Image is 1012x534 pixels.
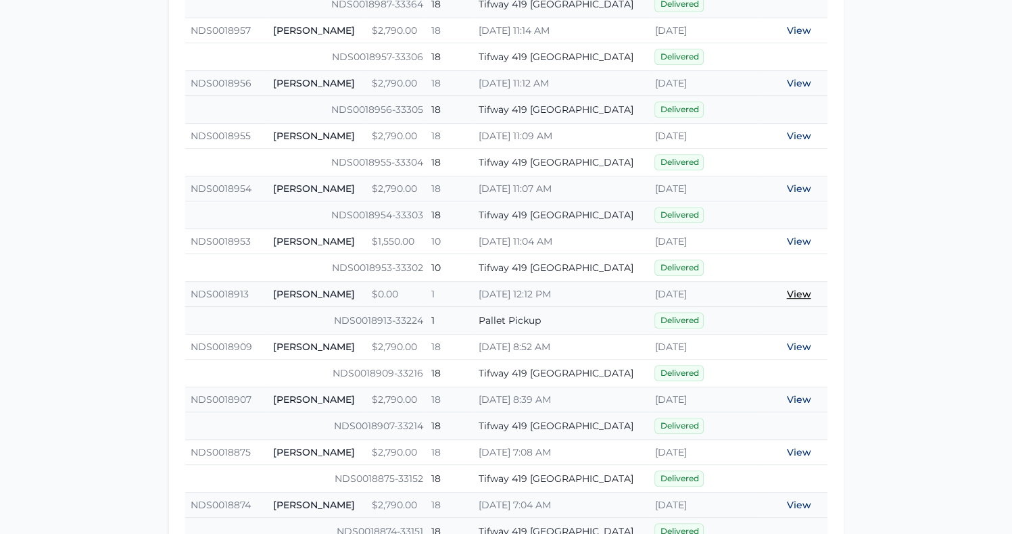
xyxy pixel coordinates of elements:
td: Tifway 419 [GEOGRAPHIC_DATA] [473,149,649,176]
td: NDS0018955-33304 [185,149,427,176]
td: 18 [426,335,473,360]
td: 10 [426,229,473,254]
td: 18 [426,440,473,465]
td: NDS0018953-33302 [185,254,427,282]
td: $2,790.00 [366,176,426,201]
td: Tifway 419 [GEOGRAPHIC_DATA] [473,201,649,229]
td: 10 [426,254,473,282]
td: [DATE] 11:04 AM [473,229,649,254]
td: [DATE] [649,124,757,149]
td: [PERSON_NAME] [268,18,366,43]
a: NDS0018954 [191,183,251,195]
td: [PERSON_NAME] [268,71,366,96]
td: NDS0018957-33306 [185,43,427,71]
td: $2,790.00 [366,124,426,149]
td: 18 [426,18,473,43]
span: Delivered [654,101,704,118]
a: View [787,393,811,406]
td: [DATE] [649,71,757,96]
span: Delivered [654,49,704,65]
span: Delivered [654,418,704,434]
td: Tifway 419 [GEOGRAPHIC_DATA] [473,412,649,440]
a: View [787,341,811,353]
td: [PERSON_NAME] [268,282,366,307]
td: $2,790.00 [366,71,426,96]
td: [DATE] 8:52 AM [473,335,649,360]
td: 18 [426,493,473,518]
a: View [787,235,811,247]
td: Tifway 419 [GEOGRAPHIC_DATA] [473,465,649,493]
td: $1,550.00 [366,229,426,254]
td: [DATE] [649,335,757,360]
td: $2,790.00 [366,335,426,360]
td: [PERSON_NAME] [268,493,366,518]
td: NDS0018875-33152 [185,465,427,493]
span: Delivered [654,470,704,487]
td: [PERSON_NAME] [268,229,366,254]
td: [PERSON_NAME] [268,335,366,360]
td: Tifway 419 [GEOGRAPHIC_DATA] [473,43,649,71]
span: Delivered [654,312,704,329]
a: View [787,24,811,37]
td: [DATE] 12:12 PM [473,282,649,307]
a: NDS0018956 [191,77,251,89]
td: 18 [426,412,473,440]
td: [PERSON_NAME] [268,176,366,201]
td: 18 [426,465,473,493]
td: 1 [426,307,473,335]
td: $2,790.00 [366,493,426,518]
a: NDS0018913 [191,288,249,300]
td: [DATE] [649,440,757,465]
a: NDS0018909 [191,341,252,353]
a: View [787,77,811,89]
a: View [787,288,811,300]
td: 18 [426,201,473,229]
td: $2,790.00 [366,440,426,465]
td: $2,790.00 [366,387,426,412]
td: [DATE] 8:39 AM [473,387,649,412]
td: 18 [426,96,473,124]
span: Delivered [654,154,704,170]
td: $2,790.00 [366,18,426,43]
a: View [787,499,811,511]
td: Tifway 419 [GEOGRAPHIC_DATA] [473,96,649,124]
td: [DATE] [649,229,757,254]
a: NDS0018907 [191,393,251,406]
span: Delivered [654,207,704,223]
td: Tifway 419 [GEOGRAPHIC_DATA] [473,254,649,282]
td: 18 [426,124,473,149]
td: [DATE] 11:09 AM [473,124,649,149]
a: NDS0018875 [191,446,251,458]
td: [DATE] 11:14 AM [473,18,649,43]
td: Pallet Pickup [473,307,649,335]
td: NDS0018907-33214 [185,412,427,440]
td: NDS0018909-33216 [185,360,427,387]
td: [PERSON_NAME] [268,387,366,412]
td: 18 [426,176,473,201]
td: 18 [426,387,473,412]
td: NDS0018913-33224 [185,307,427,335]
td: [DATE] 11:12 AM [473,71,649,96]
td: [DATE] [649,282,757,307]
td: 1 [426,282,473,307]
td: 18 [426,43,473,71]
td: NDS0018956-33305 [185,96,427,124]
td: [DATE] 11:07 AM [473,176,649,201]
td: 18 [426,71,473,96]
span: Delivered [654,365,704,381]
td: [DATE] [649,176,757,201]
td: [DATE] [649,493,757,518]
a: View [787,130,811,142]
td: [PERSON_NAME] [268,124,366,149]
td: [PERSON_NAME] [268,440,366,465]
a: View [787,446,811,458]
a: NDS0018957 [191,24,251,37]
td: [DATE] 7:08 AM [473,440,649,465]
td: Tifway 419 [GEOGRAPHIC_DATA] [473,360,649,387]
a: NDS0018874 [191,499,251,511]
td: $0.00 [366,282,426,307]
span: Delivered [654,260,704,276]
a: View [787,183,811,195]
td: [DATE] [649,18,757,43]
td: 18 [426,360,473,387]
